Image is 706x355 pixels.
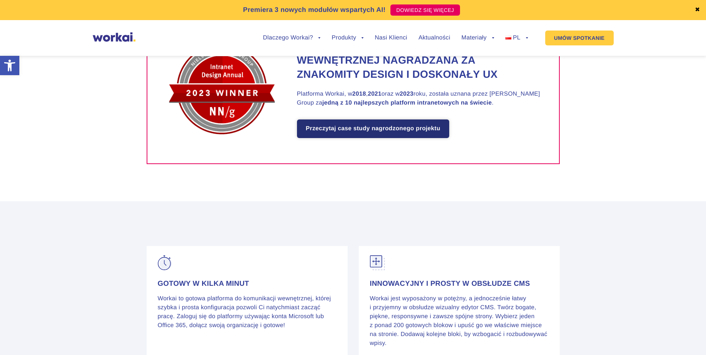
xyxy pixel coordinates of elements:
[400,91,413,97] strong: 2023
[418,35,450,41] a: Aktualności
[545,31,614,45] a: UMÓW SPOTKANIE
[243,5,386,15] p: Premiera 3 nowych modułów wspartych AI!
[370,279,549,288] h4: INNOWACYJNY I PROSTY W OBSŁUDZE CMS
[332,35,364,41] a: Produkty
[352,91,366,97] strong: 2018
[263,35,321,41] a: Dlaczego Workai?
[158,279,336,288] h4: GOTOWY W KILKA MINUT
[297,119,449,138] a: Przeczytaj case study nagrodzonego projektu
[297,90,540,108] p: Platforma Workai, w , oraz w roku, została uznana przez [PERSON_NAME] Group za .
[297,39,540,81] h2: Platforma do komunikacji wewnętrznej nagradzana za znakomity design i doskonały UX
[375,35,407,41] a: Nasi Klienci
[322,100,492,106] strong: jedną z 10 najlepszych platform intranetowych na świecie
[368,91,381,97] strong: 2021
[370,294,549,348] p: Workai jest wyposażony w potężny, a jednocześnie łatwy i przyjemny w obsłudze wizualny edytor CMS...
[4,291,205,351] iframe: Popup CTA
[513,35,520,41] span: PL
[695,7,700,13] a: ✖
[461,35,494,41] a: Materiały
[158,294,336,330] p: Workai to gotowa platforma do komunikacji wewnętrznej, której szybka i prosta konfiguracja pozwol...
[390,4,460,16] a: DOWIEDZ SIĘ WIĘCEJ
